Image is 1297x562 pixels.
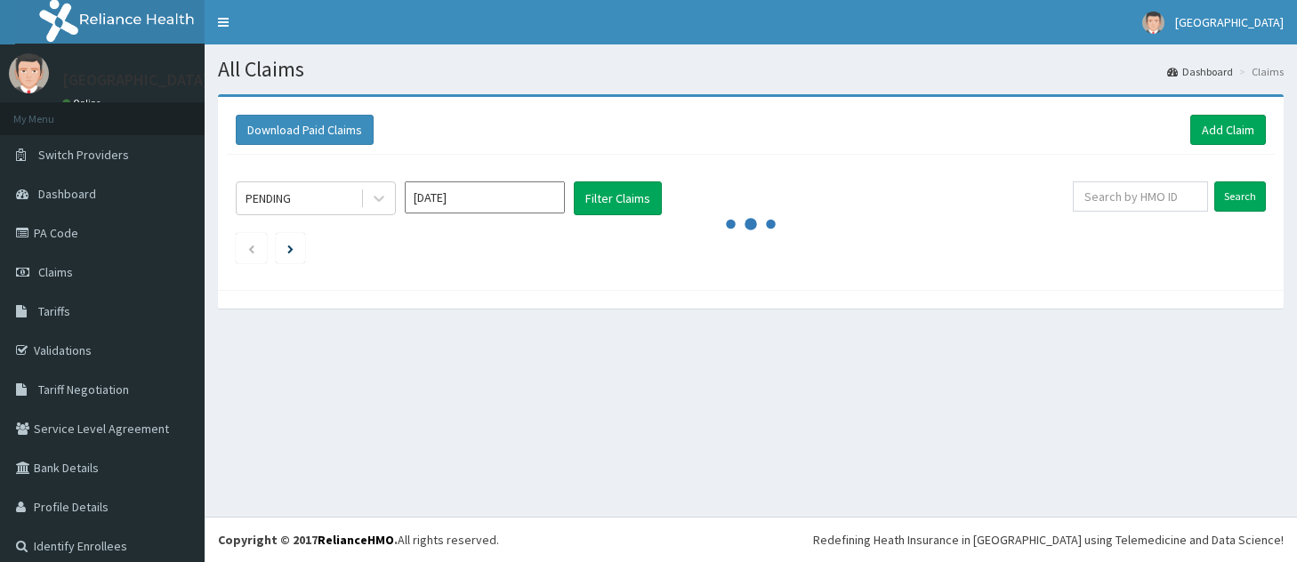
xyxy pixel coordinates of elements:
img: User Image [1142,12,1164,34]
li: Claims [1235,64,1284,79]
span: Tariff Negotiation [38,381,129,397]
img: User Image [9,53,49,93]
input: Select Month and Year [405,181,565,213]
strong: Copyright © 2017 . [218,532,398,548]
div: PENDING [246,189,291,207]
a: Add Claim [1190,115,1266,145]
p: [GEOGRAPHIC_DATA] [62,72,209,88]
span: Tariffs [38,303,70,319]
a: Next page [287,240,294,256]
div: Redefining Heath Insurance in [GEOGRAPHIC_DATA] using Telemedicine and Data Science! [813,531,1284,549]
span: Dashboard [38,186,96,202]
footer: All rights reserved. [205,517,1297,562]
input: Search by HMO ID [1073,181,1208,212]
span: [GEOGRAPHIC_DATA] [1175,14,1284,30]
a: Dashboard [1167,64,1233,79]
input: Search [1214,181,1266,212]
button: Download Paid Claims [236,115,374,145]
button: Filter Claims [574,181,662,215]
span: Switch Providers [38,147,129,163]
a: Previous page [247,240,255,256]
svg: audio-loading [724,197,777,251]
span: Claims [38,264,73,280]
a: Online [62,97,105,109]
h1: All Claims [218,58,1284,81]
a: RelianceHMO [318,532,394,548]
